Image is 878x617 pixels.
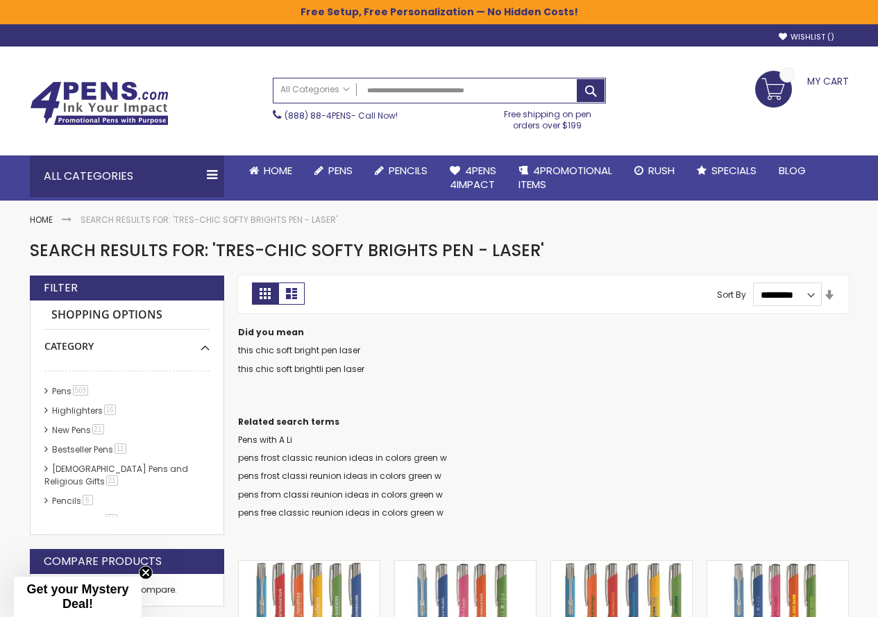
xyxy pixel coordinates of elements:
div: Category [44,330,210,353]
span: 11 [105,514,117,525]
a: Blog [768,155,817,186]
a: Home [238,155,303,186]
span: 21 [92,424,104,434]
div: You have no items to compare. [30,574,224,607]
span: 6 [83,495,93,505]
div: All Categories [30,155,224,197]
a: Wishlist [779,32,834,42]
a: Home [30,214,53,226]
a: hp-featured11 [49,514,122,526]
span: 21 [106,475,118,486]
a: All Categories [273,78,357,101]
button: Close teaser [139,566,153,580]
span: All Categories [280,84,350,95]
strong: Shopping Options [44,301,210,330]
dt: Did you mean [238,327,849,338]
a: pens frost classi reunion ideas in colors green w [238,470,441,482]
a: pens frost classic reunion ideas in colors green w [238,452,447,464]
a: Tres-Chic Softy Brights Pen - Laser [239,560,380,572]
div: Get your Mystery Deal!Close teaser [14,577,142,617]
span: Pens [328,163,353,178]
a: (888) 88-4PENS [285,110,351,121]
span: Rush [648,163,675,178]
a: Highlighters16 [49,405,121,416]
a: Specials [686,155,768,186]
a: Bestseller Pens11 [49,443,131,455]
span: 4Pens 4impact [450,163,496,192]
span: Home [264,163,292,178]
span: Blog [779,163,806,178]
label: Sort By [717,289,746,301]
span: Get your Mystery Deal! [26,582,128,611]
strong: Search results for: 'Tres-Chic Softy Brights Pen - Laser' [81,214,337,226]
a: pens free classic reunion ideas in colors green w [238,507,444,518]
span: Pencils [389,163,428,178]
a: Pens569 [49,385,94,397]
span: Specials [711,163,757,178]
a: Pencils6 [49,495,98,507]
span: 16 [104,405,116,415]
a: Tres-Chic Softy Brights with Stylus Pen - ColorJet [707,560,848,572]
a: Pencils [364,155,439,186]
a: Pens with A Li [238,434,292,446]
strong: Compare Products [44,554,162,569]
span: 11 [115,443,126,454]
a: 4PROMOTIONALITEMS [507,155,623,201]
span: Search results for: 'Tres-Chic Softy Brights Pen - Laser' [30,239,544,262]
strong: Filter [44,280,78,296]
span: 4PROMOTIONAL ITEMS [518,163,612,192]
a: this chic soft bright pen laser [238,344,360,356]
a: Rush [623,155,686,186]
span: - Call Now! [285,110,398,121]
a: Pens [303,155,364,186]
a: [DEMOGRAPHIC_DATA] Pens and Religious Gifts21 [44,463,188,487]
div: Free shipping on pen orders over $199 [489,103,606,131]
a: pens from classi reunion ideas in colors green w [238,489,443,500]
a: New Pens21 [49,424,109,436]
img: 4Pens Custom Pens and Promotional Products [30,81,169,126]
a: this chic soft brightli pen laser [238,363,364,375]
span: 569 [73,385,89,396]
dt: Related search terms [238,416,849,428]
strong: Grid [252,282,278,305]
a: Tres-Chic Softy Brights with Stylus Pen - Laser [395,560,536,572]
a: 4Pens4impact [439,155,507,201]
a: Tres-Chic Softy Brights Pen - ColorJet [551,560,692,572]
